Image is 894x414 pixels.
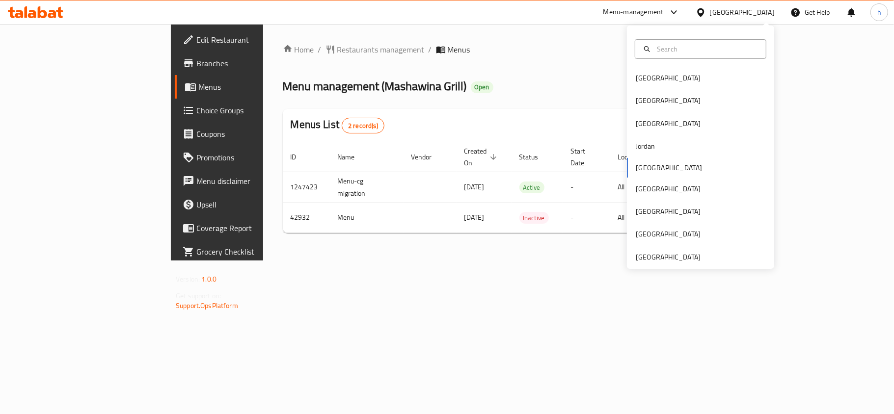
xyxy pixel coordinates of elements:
[877,7,881,18] span: h
[196,57,312,69] span: Branches
[176,289,221,302] span: Get support on:
[175,240,320,263] a: Grocery Checklist
[464,211,485,224] span: [DATE]
[196,104,312,116] span: Choice Groups
[464,145,500,169] span: Created On
[283,44,704,55] nav: breadcrumb
[519,151,551,163] span: Status
[175,193,320,216] a: Upsell
[175,99,320,122] a: Choice Groups
[636,206,701,217] div: [GEOGRAPHIC_DATA]
[636,118,701,129] div: [GEOGRAPHIC_DATA]
[175,52,320,75] a: Branches
[603,6,664,18] div: Menu-management
[283,142,771,233] table: enhanced table
[563,203,610,233] td: -
[411,151,445,163] span: Vendor
[196,152,312,163] span: Promotions
[196,199,312,210] span: Upsell
[636,229,701,239] div: [GEOGRAPHIC_DATA]
[342,121,384,130] span: 2 record(s)
[291,117,384,133] h2: Menus List
[429,44,432,55] li: /
[196,34,312,46] span: Edit Restaurant
[330,172,404,203] td: Menu-cg migration
[196,246,312,258] span: Grocery Checklist
[196,222,312,234] span: Coverage Report
[175,75,320,99] a: Menus
[636,252,701,262] div: [GEOGRAPHIC_DATA]
[464,181,485,193] span: [DATE]
[519,182,544,193] span: Active
[175,169,320,193] a: Menu disclaimer
[330,203,404,233] td: Menu
[710,7,775,18] div: [GEOGRAPHIC_DATA]
[176,299,238,312] a: Support.OpsPlatform
[283,75,467,97] span: Menu management ( Mashawina Grill )
[563,172,610,203] td: -
[636,95,701,106] div: [GEOGRAPHIC_DATA]
[337,44,425,55] span: Restaurants management
[653,44,760,54] input: Search
[471,81,493,93] div: Open
[198,81,312,93] span: Menus
[291,151,309,163] span: ID
[610,203,661,233] td: All
[175,216,320,240] a: Coverage Report
[338,151,368,163] span: Name
[519,212,549,224] span: Inactive
[471,83,493,91] span: Open
[175,122,320,146] a: Coupons
[325,44,425,55] a: Restaurants management
[448,44,470,55] span: Menus
[636,141,655,152] div: Jordan
[176,273,200,285] span: Version:
[175,146,320,169] a: Promotions
[636,73,701,83] div: [GEOGRAPHIC_DATA]
[519,212,549,224] div: Inactive
[175,28,320,52] a: Edit Restaurant
[618,151,649,163] span: Locale
[636,183,701,194] div: [GEOGRAPHIC_DATA]
[196,128,312,140] span: Coupons
[201,273,217,285] span: 1.0.0
[610,172,661,203] td: All
[196,175,312,187] span: Menu disclaimer
[571,145,598,169] span: Start Date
